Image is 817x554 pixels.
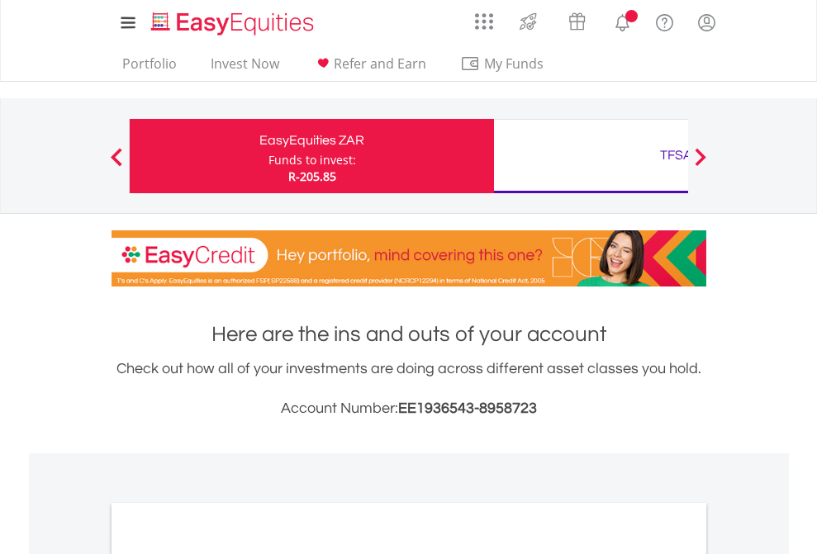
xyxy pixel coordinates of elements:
h3: Account Number: [112,397,706,420]
span: Refer and Earn [334,54,426,73]
span: R-205.85 [288,168,336,184]
div: EasyEquities ZAR [140,129,484,152]
img: EasyCredit Promotion Banner [112,230,706,286]
span: EE1936543-8958723 [398,400,537,416]
button: Next [684,156,717,173]
a: Portfolio [116,55,183,81]
div: Funds to invest: [268,152,356,168]
img: EasyEquities_Logo.png [148,10,321,37]
a: Notifications [601,4,644,37]
h1: Here are the ins and outs of your account [112,320,706,349]
span: My Funds [460,53,568,74]
a: AppsGrid [464,4,504,31]
img: vouchers-v2.svg [563,8,591,35]
a: My Profile [686,4,728,40]
img: thrive-v2.svg [515,8,542,35]
img: grid-menu-icon.svg [475,12,493,31]
a: Refer and Earn [306,55,433,81]
button: Previous [100,156,133,173]
a: Vouchers [553,4,601,35]
div: Check out how all of your investments are doing across different asset classes you hold. [112,357,706,420]
a: FAQ's and Support [644,4,686,37]
a: Invest Now [204,55,286,81]
a: Home page [145,4,321,37]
